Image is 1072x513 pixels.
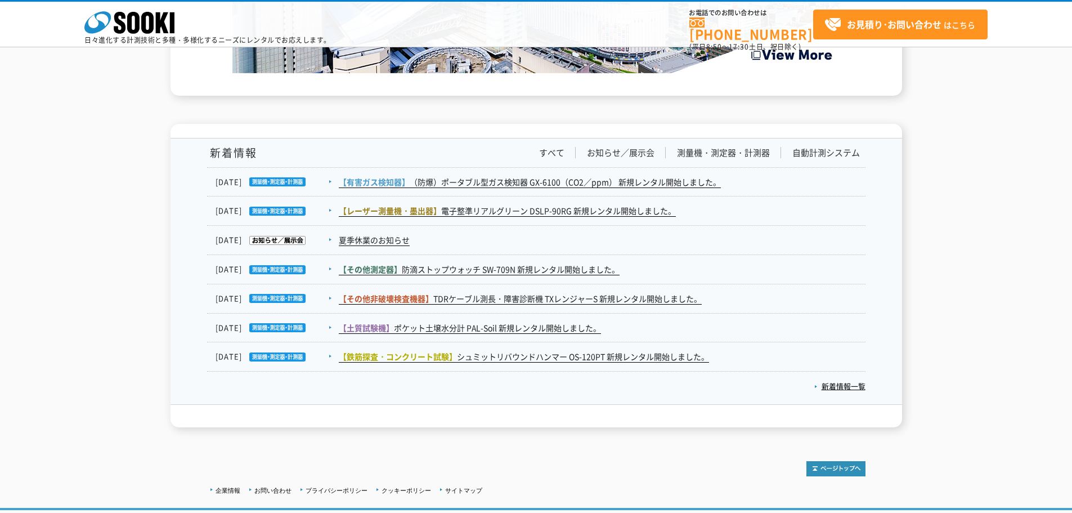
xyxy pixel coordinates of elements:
[216,205,338,217] dt: [DATE]
[84,37,331,43] p: 日々進化する計測技術と多種・多様化するニーズにレンタルでお応えします。
[339,176,721,188] a: 【有害ガス検知器】（防爆）ポータブル型ガス検知器 GX-6100（CO2／ppm） 新規レンタル開始しました。
[242,265,306,274] img: 測量機・測定器・計測器
[216,322,338,334] dt: [DATE]
[207,147,257,159] h1: 新着情報
[216,176,338,188] dt: [DATE]
[824,16,975,33] span: はこちら
[847,17,941,31] strong: お見積り･お問い合わせ
[216,293,338,305] dt: [DATE]
[587,147,654,159] a: お知らせ／展示会
[339,293,433,304] span: 【その他非破壊検査機器】
[242,323,306,332] img: 測量機・測定器・計測器
[216,264,338,275] dt: [DATE]
[339,176,410,188] span: 【有害ガス検知器】
[689,17,813,41] a: [PHONE_NUMBER]
[382,487,431,494] a: クッキーポリシー
[806,461,865,476] img: トップページへ
[242,236,306,245] img: お知らせ／展示会
[242,177,306,186] img: 測量機・測定器・計測器
[339,322,601,334] a: 【土質試験機】ポケット土壌水分計 PAL-Soil 新規レンタル開始しました。
[232,61,840,72] a: Create the Future
[216,234,338,246] dt: [DATE]
[814,381,865,391] a: 新着情報一覧
[792,147,860,159] a: 自動計測システム
[339,322,394,333] span: 【土質試験機】
[242,207,306,216] img: 測量機・測定器・計測器
[539,147,564,159] a: すべて
[689,10,813,16] span: お電話でのお問い合わせは
[216,487,240,494] a: 企業情報
[339,351,457,362] span: 【鉄筋探査・コンクリート試験】
[339,264,402,275] span: 【その他測定器】
[339,351,709,363] a: 【鉄筋探査・コンクリート試験】シュミットリバウンドハンマー OS-120PT 新規レンタル開始しました。
[729,42,749,52] span: 17:30
[339,293,702,305] a: 【その他非破壊検査機器】TDRケーブル測長・障害診断機 TXレンジャーS 新規レンタル開始しました。
[339,234,410,246] a: 夏季休業のお知らせ
[242,353,306,362] img: 測量機・測定器・計測器
[677,147,770,159] a: 測量機・測定器・計測器
[339,205,441,216] span: 【レーザー測量機・墨出器】
[242,294,306,303] img: 測量機・測定器・計測器
[689,42,801,52] span: (平日 ～ 土日、祝日除く)
[306,487,367,494] a: プライバシーポリシー
[706,42,722,52] span: 8:50
[445,487,482,494] a: サイトマップ
[813,10,988,39] a: お見積り･お問い合わせはこちら
[339,264,620,275] a: 【その他測定器】防滴ストップウォッチ SW-709N 新規レンタル開始しました。
[339,205,676,217] a: 【レーザー測量機・墨出器】電子整準リアルグリーン DSLP-90RG 新規レンタル開始しました。
[254,487,291,494] a: お問い合わせ
[216,351,338,363] dt: [DATE]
